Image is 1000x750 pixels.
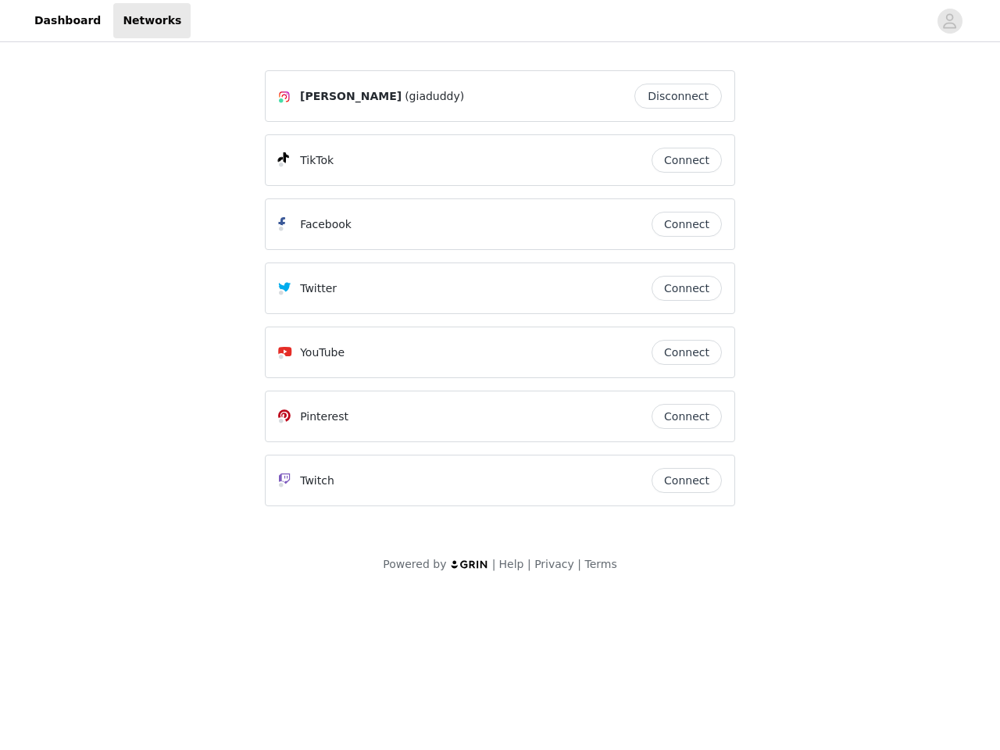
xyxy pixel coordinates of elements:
button: Connect [652,404,722,429]
a: Help [499,558,524,570]
p: YouTube [300,345,345,361]
button: Disconnect [634,84,722,109]
span: | [527,558,531,570]
span: [PERSON_NAME] [300,88,402,105]
a: Networks [113,3,191,38]
p: Twitch [300,473,334,489]
div: avatar [942,9,957,34]
a: Privacy [534,558,574,570]
p: Twitter [300,280,337,297]
img: logo [450,559,489,570]
p: TikTok [300,152,334,169]
span: | [492,558,496,570]
button: Connect [652,276,722,301]
button: Connect [652,212,722,237]
button: Connect [652,340,722,365]
button: Connect [652,468,722,493]
a: Dashboard [25,3,110,38]
span: | [577,558,581,570]
button: Connect [652,148,722,173]
img: Instagram Icon [278,91,291,103]
p: Pinterest [300,409,348,425]
p: Facebook [300,216,352,233]
span: (giaduddy) [405,88,464,105]
a: Terms [584,558,616,570]
span: Powered by [383,558,446,570]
